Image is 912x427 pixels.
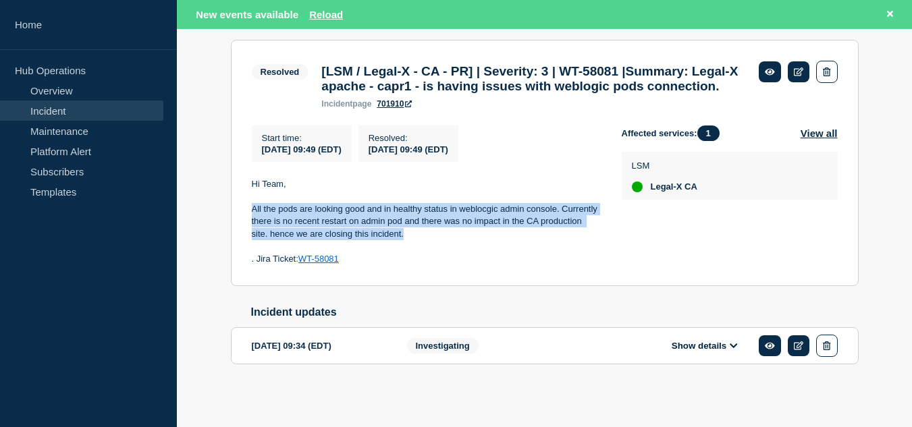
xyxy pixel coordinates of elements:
[262,133,342,143] p: Start time :
[309,9,343,20] button: Reload
[407,338,479,353] span: Investigating
[377,99,412,109] a: 701910
[252,253,600,265] p: . Jira Ticket:
[622,125,726,141] span: Affected services:
[321,64,745,94] h3: [LSM / Legal-X - CA - PR] | Severity: 3 | WT-58081 |Summary: Legal-X apache - capr1 - is having i...
[298,254,339,264] a: WT-58081
[632,161,697,171] p: LSM
[697,125,720,141] span: 1
[252,203,600,240] p: All the pods are looking good and in healthy status in weblocgic admin console. Currently there i...
[321,99,371,109] p: page
[632,181,643,192] div: up
[251,306,859,318] h2: Incident updates
[668,340,742,351] button: Show details
[252,178,600,190] p: Hi Team,
[321,99,352,109] span: incident
[651,181,697,192] span: Legal-X CA
[196,9,298,20] span: New events available
[801,125,838,141] button: View all
[252,335,387,357] div: [DATE] 09:34 (EDT)
[252,64,309,80] span: Resolved
[369,133,448,143] p: Resolved :
[369,144,448,154] span: [DATE] 09:49 (EDT)
[262,144,342,154] span: [DATE] 09:49 (EDT)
